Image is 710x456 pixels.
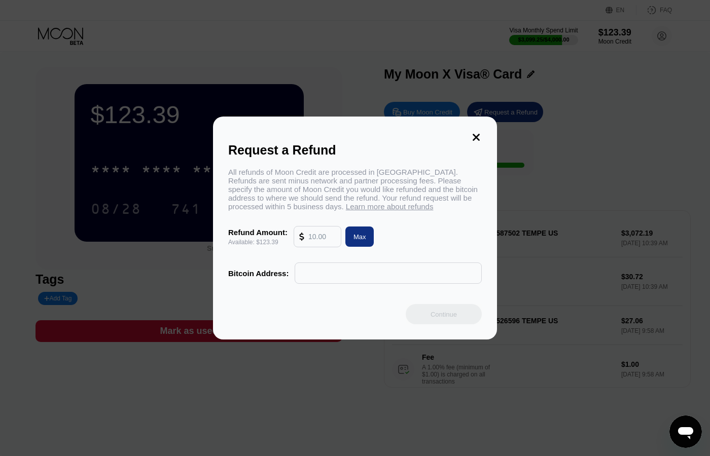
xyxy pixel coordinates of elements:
div: Request a Refund [228,143,482,158]
div: Bitcoin Address: [228,269,289,278]
iframe: Button to launch messaging window [669,415,702,448]
div: Refund Amount: [228,228,288,237]
div: Max [353,233,366,241]
div: All refunds of Moon Credit are processed in [GEOGRAPHIC_DATA]. Refunds are sent minus network and... [228,168,482,211]
span: Learn more about refunds [346,202,434,211]
div: Available: $123.39 [228,239,288,246]
div: Max [341,226,374,247]
input: 10.00 [308,226,336,247]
